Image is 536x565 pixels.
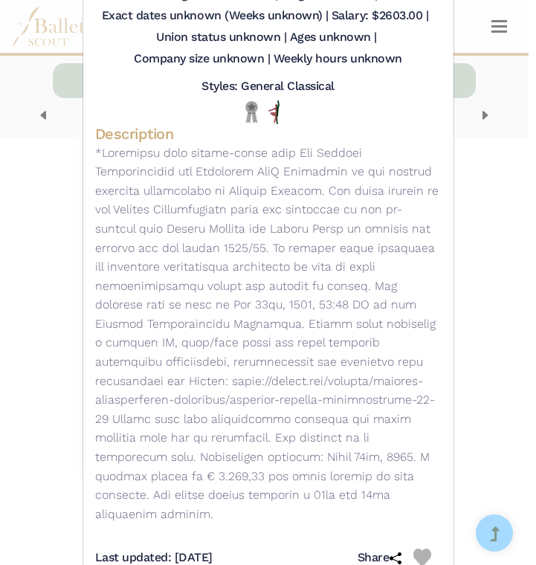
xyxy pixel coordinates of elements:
[242,100,261,123] img: Local
[156,30,286,45] h5: Union status unknown |
[332,8,428,24] h5: Salary: $2603.00 |
[95,124,442,143] h4: Description
[274,51,402,67] h5: Weekly hours unknown
[268,100,280,124] img: All
[102,8,329,24] h5: Exact dates unknown (Weeks unknown) |
[201,79,335,94] h5: Styles: General Classical
[95,143,442,524] p: *Loremipsu dolo sitame-conse adip Eli Seddoei Temporincidid utl Etdolorem AliQ Enimadmin ve qui n...
[134,51,270,67] h5: Company size unknown |
[290,30,377,45] h5: Ages unknown |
